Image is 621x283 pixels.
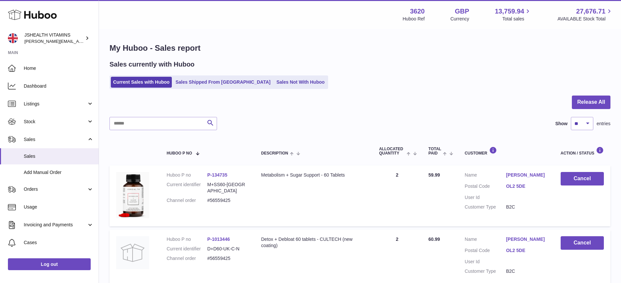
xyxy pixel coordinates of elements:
span: Sales [24,153,94,159]
a: P-1013446 [207,237,230,242]
a: P-134735 [207,172,227,178]
h1: My Huboo - Sales report [109,43,610,53]
dt: Name [465,172,506,180]
span: Dashboard [24,83,94,89]
span: Home [24,65,94,71]
a: OL2 5DE [506,183,547,189]
dt: User Id [465,194,506,201]
img: 36201675075222.png [116,172,149,218]
h2: Sales currently with Huboo [109,60,195,69]
button: Cancel [561,236,604,250]
span: Add Manual Order [24,169,94,176]
span: Sales [24,136,87,143]
dd: M+SS60-[GEOGRAPHIC_DATA] [207,182,248,194]
a: 13,759.94 Total sales [495,7,532,22]
div: Customer [465,147,547,156]
dd: D+D60-UK-C-N [207,246,248,252]
button: Cancel [561,172,604,185]
a: [PERSON_NAME] [506,172,547,178]
span: 60.99 [428,237,440,242]
span: [PERSON_NAME][EMAIL_ADDRESS][DOMAIN_NAME] [24,39,132,44]
dt: Customer Type [465,268,506,274]
a: Sales Shipped From [GEOGRAPHIC_DATA] [173,77,273,88]
dt: Postal Code [465,183,506,191]
dd: B2C [506,204,547,210]
div: Action / Status [561,147,604,156]
span: Orders [24,186,87,192]
a: 27,676.71 AVAILABLE Stock Total [557,7,613,22]
dt: Customer Type [465,204,506,210]
span: entries [597,121,610,127]
span: Invoicing and Payments [24,222,87,228]
dt: Channel order [167,255,207,262]
button: Release All [572,96,610,109]
span: 13,759.94 [495,7,524,16]
span: Usage [24,204,94,210]
span: 59.99 [428,172,440,178]
dt: Postal Code [465,247,506,255]
dt: Channel order [167,197,207,204]
div: Metabolism + Sugar Support - 60 Tablets [261,172,366,178]
dd: B2C [506,268,547,274]
dd: #56559425 [207,197,248,204]
a: [PERSON_NAME] [506,236,547,242]
span: Huboo P no [167,151,192,156]
label: Show [555,121,568,127]
a: Log out [8,258,91,270]
div: Currency [450,16,469,22]
img: no-photo.jpg [116,236,149,269]
dt: Huboo P no [167,172,207,178]
span: Cases [24,240,94,246]
dt: User Id [465,259,506,265]
span: Total sales [502,16,532,22]
span: 27,676.71 [576,7,605,16]
strong: GBP [455,7,469,16]
dt: Name [465,236,506,244]
a: Sales Not With Huboo [274,77,327,88]
img: francesca@jshealthvitamins.com [8,33,18,43]
span: Description [261,151,288,156]
dt: Current identifier [167,246,207,252]
a: Current Sales with Huboo [111,77,172,88]
td: 2 [372,165,422,226]
span: AVAILABLE Stock Total [557,16,613,22]
span: Listings [24,101,87,107]
strong: 3620 [410,7,425,16]
span: Stock [24,119,87,125]
div: Huboo Ref [403,16,425,22]
dt: Current identifier [167,182,207,194]
dt: Huboo P no [167,236,207,242]
dd: #56559425 [207,255,248,262]
span: ALLOCATED Quantity [379,147,405,156]
div: JSHEALTH VITAMINS [24,32,84,44]
div: Detox + Debloat 60 tablets - CULTECH (new coating) [261,236,366,249]
span: Total paid [428,147,441,156]
a: OL2 5DE [506,247,547,254]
